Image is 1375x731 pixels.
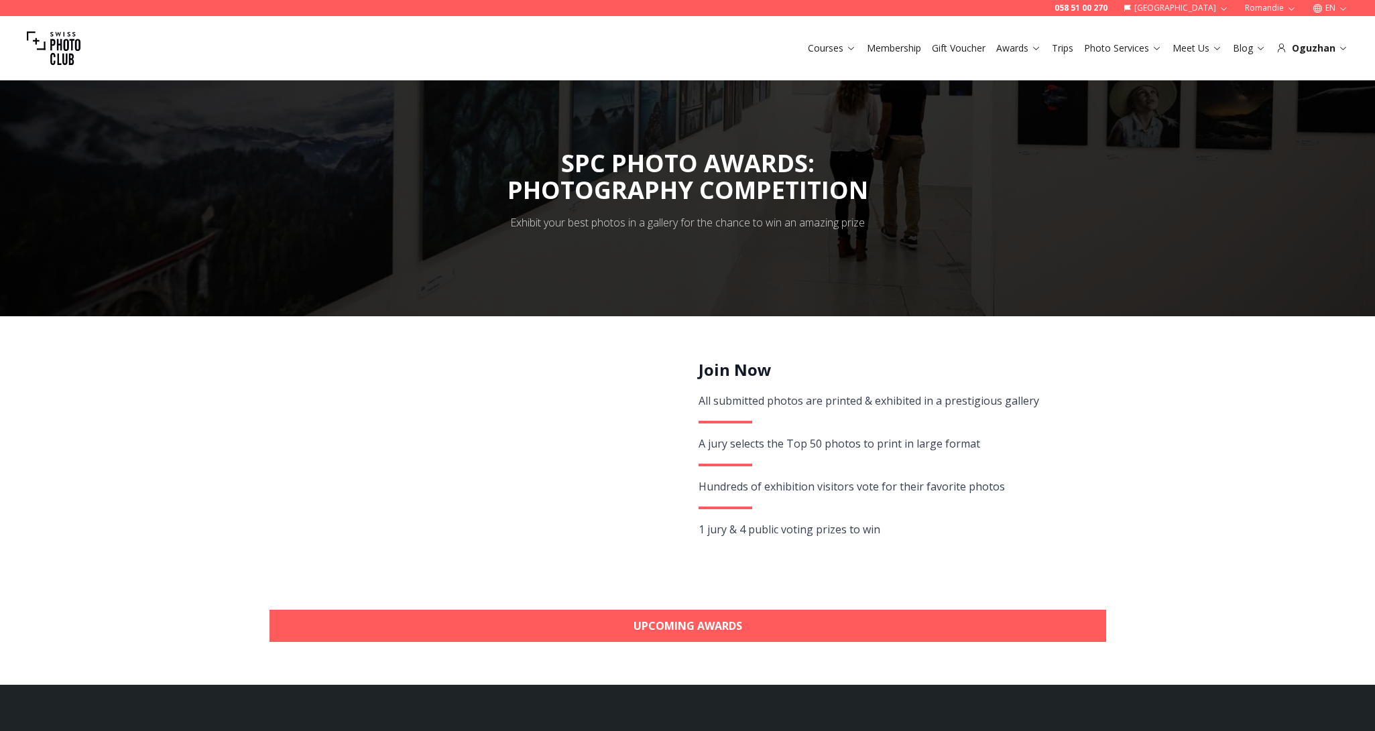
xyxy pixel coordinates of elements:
div: A jury selects the Top 50 photos to print in large format [699,434,1091,453]
div: Oguzhan [1276,42,1348,55]
button: Trips [1047,39,1079,58]
a: Upcoming Awards [270,610,1106,642]
a: Courses [808,42,856,55]
a: Membership [867,42,921,55]
a: Meet Us [1173,42,1222,55]
button: Courses [802,39,861,58]
a: Awards [996,42,1041,55]
h2: Join Now [699,359,1091,381]
div: Exhibit your best photos in a gallery for the chance to win an amazing prize [510,214,865,230]
button: Blog [1228,39,1271,58]
button: Membership [861,39,926,58]
div: All submitted photos are printed & exhibited in a prestigious gallery [699,391,1091,410]
a: Photo Services [1084,42,1162,55]
button: Gift Voucher [926,39,991,58]
button: Meet Us [1167,39,1228,58]
span: SPC PHOTO AWARDS: [507,147,868,204]
img: Swiss photo club [27,21,80,75]
a: Trips [1052,42,1073,55]
a: 058 51 00 270 [1055,3,1108,13]
button: Awards [991,39,1047,58]
div: Hundreds of exhibition visitors vote for their favorite photos [699,477,1091,496]
a: Gift Voucher [932,42,985,55]
div: PHOTOGRAPHY COMPETITION [507,177,868,204]
button: Photo Services [1079,39,1167,58]
a: Blog [1233,42,1266,55]
div: 1 jury & 4 public voting prizes to win [699,520,1091,539]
